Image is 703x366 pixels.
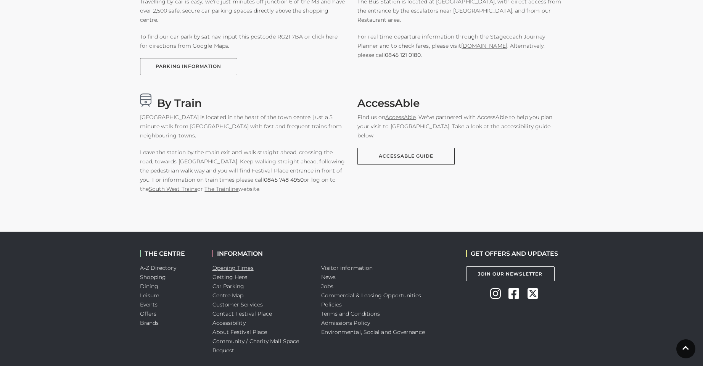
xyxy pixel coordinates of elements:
a: Car Parking [212,283,245,290]
a: 0845 748 4950 [264,175,304,184]
a: Community / Charity Mall Space Request [212,338,299,354]
a: Contact Festival Place [212,310,272,317]
a: Jobs [321,283,333,290]
a: Visitor information [321,264,373,271]
h3: AccessAble [357,94,563,107]
a: Getting Here [212,274,248,281]
a: Leisure [140,292,159,299]
a: Centre Map [212,292,244,299]
a: Policies [321,301,342,308]
a: Offers [140,310,157,317]
a: Commercial & Leasing Opportunities [321,292,421,299]
h2: GET OFFERS AND UPDATES [466,250,558,257]
a: 0845 121 0180 [385,50,421,60]
a: Dining [140,283,159,290]
a: Events [140,301,158,308]
p: [GEOGRAPHIC_DATA] is located in the heart of the town centre, just a 5 minute walk from [GEOGRAPH... [140,113,346,140]
a: Brands [140,319,159,326]
a: Terms and Conditions [321,310,380,317]
a: About Festival Place [212,329,267,335]
p: For real time departure information through the Stagecoach Journey Planner and to check fares, pl... [357,32,563,60]
a: Join Our Newsletter [466,266,555,281]
a: South West Trains [149,185,197,192]
a: [DOMAIN_NAME] [461,42,507,49]
p: Find us on . We've partnered with AccessAble to help you plan your visit to [GEOGRAPHIC_DATA]. Ta... [357,113,563,140]
a: Shopping [140,274,166,281]
h2: THE CENTRE [140,250,201,257]
p: Leave the station by the main exit and walk straight ahead, crossing the road, towards [GEOGRAPHI... [140,148,346,193]
a: PARKING INFORMATION [140,58,237,75]
a: Accessibility [212,319,246,326]
a: Customer Services [212,301,263,308]
a: Environmental, Social and Governance [321,329,425,335]
a: News [321,274,336,281]
a: AccessAble Guide [357,148,455,165]
a: The Trainline [204,185,238,192]
a: AccessAble [385,114,416,121]
p: To find our car park by sat nav, input this postcode RG21 7BA or click here for directions from G... [140,32,346,50]
a: Opening Times [212,264,254,271]
h2: INFORMATION [212,250,310,257]
h3: By Train [140,94,346,107]
a: Admissions Policy [321,319,370,326]
a: A-Z Directory [140,264,176,271]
